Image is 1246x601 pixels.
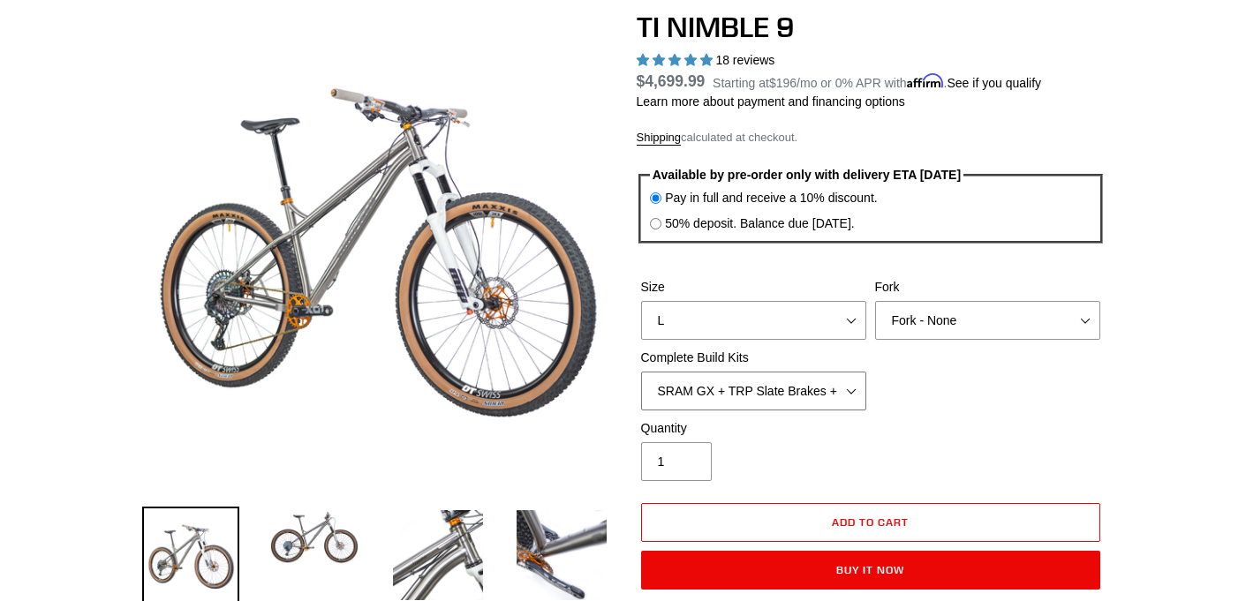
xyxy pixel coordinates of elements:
[637,129,1105,146] div: calculated at checkout.
[266,507,363,568] img: Load image into Gallery viewer, TI NIMBLE 9
[637,11,1105,44] h1: TI NIMBLE 9
[650,166,963,184] legend: Available by pre-order only with delivery ETA [DATE]
[637,53,716,67] span: 4.89 stars
[637,94,905,109] a: Learn more about payment and financing options
[641,419,866,438] label: Quantity
[907,73,944,88] span: Affirm
[832,515,909,529] span: Add to cart
[665,189,877,207] label: Pay in full and receive a 10% discount.
[665,214,855,233] label: 50% deposit. Balance due [DATE].
[715,53,774,67] span: 18 reviews
[641,349,866,367] label: Complete Build Kits
[713,70,1041,93] p: Starting at /mo or 0% APR with .
[641,551,1100,590] button: Buy it now
[641,503,1100,542] button: Add to cart
[947,76,1041,90] a: See if you qualify - Learn more about Affirm Financing (opens in modal)
[769,76,797,90] span: $196
[641,278,866,297] label: Size
[637,72,706,90] span: $4,699.99
[875,278,1100,297] label: Fork
[637,131,682,146] a: Shipping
